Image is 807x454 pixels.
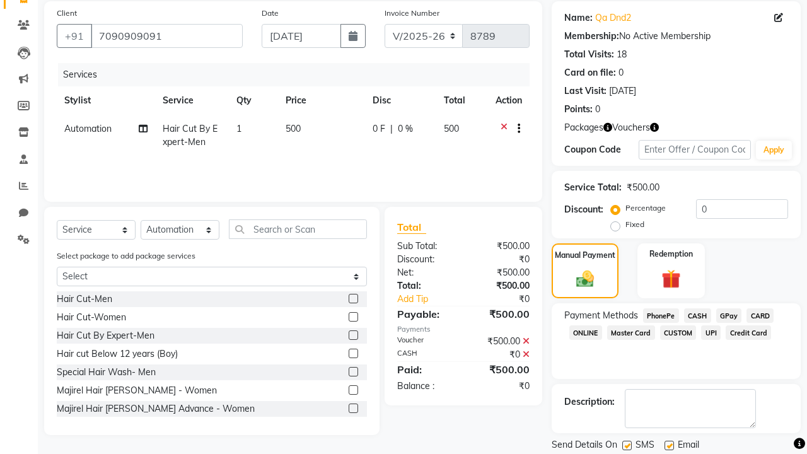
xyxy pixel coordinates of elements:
[627,181,659,194] div: ₹500.00
[571,269,600,289] img: _cash.svg
[678,438,699,454] span: Email
[57,293,112,306] div: Hair Cut-Men
[564,30,619,43] div: Membership:
[91,24,243,48] input: Search by Name/Mobile/Email/Code
[569,325,602,340] span: ONLINE
[388,348,463,361] div: CASH
[229,86,278,115] th: Qty
[388,266,463,279] div: Net:
[463,306,539,322] div: ₹500.00
[57,366,156,379] div: Special Hair Wash- Men
[57,329,154,342] div: Hair Cut By Expert-Men
[397,221,426,234] span: Total
[552,438,617,454] span: Send Details On
[564,30,788,43] div: No Active Membership
[388,240,463,253] div: Sub Total:
[388,293,476,306] a: Add Tip
[390,122,393,136] span: |
[636,438,654,454] span: SMS
[660,325,697,340] span: CUSTOM
[463,279,539,293] div: ₹500.00
[58,63,539,86] div: Services
[476,293,539,306] div: ₹0
[564,143,639,156] div: Coupon Code
[388,306,463,322] div: Payable:
[57,402,255,416] div: Majirel Hair [PERSON_NAME] Advance - Women
[64,123,112,134] span: Automation
[564,181,622,194] div: Service Total:
[612,121,650,134] span: Vouchers
[643,308,679,323] span: PhonePe
[444,123,459,134] span: 500
[388,335,463,348] div: Voucher
[555,250,615,261] label: Manual Payment
[388,253,463,266] div: Discount:
[564,48,614,61] div: Total Visits:
[463,253,539,266] div: ₹0
[229,219,367,239] input: Search or Scan
[756,141,792,160] button: Apply
[57,24,92,48] button: +91
[564,395,615,409] div: Description:
[609,84,636,98] div: [DATE]
[564,11,593,25] div: Name:
[388,362,463,377] div: Paid:
[463,362,539,377] div: ₹500.00
[463,240,539,253] div: ₹500.00
[385,8,439,19] label: Invoice Number
[649,248,693,260] label: Redemption
[57,86,155,115] th: Stylist
[564,84,607,98] div: Last Visit:
[436,86,488,115] th: Total
[564,309,638,322] span: Payment Methods
[155,86,229,115] th: Service
[701,325,721,340] span: UPI
[397,324,530,335] div: Payments
[365,86,436,115] th: Disc
[163,123,218,148] span: Hair Cut By Expert-Men
[373,122,385,136] span: 0 F
[746,308,774,323] span: CARD
[388,380,463,393] div: Balance :
[595,103,600,116] div: 0
[463,266,539,279] div: ₹500.00
[625,219,644,230] label: Fixed
[564,121,603,134] span: Packages
[726,325,771,340] span: Credit Card
[57,8,77,19] label: Client
[684,308,711,323] span: CASH
[57,250,195,262] label: Select package to add package services
[236,123,241,134] span: 1
[388,279,463,293] div: Total:
[564,66,616,79] div: Card on file:
[639,140,751,160] input: Enter Offer / Coupon Code
[57,347,178,361] div: Hair cut Below 12 years (Boy)
[463,348,539,361] div: ₹0
[617,48,627,61] div: 18
[488,86,530,115] th: Action
[607,325,655,340] span: Master Card
[595,11,631,25] a: Qa Dnd2
[57,311,126,324] div: Hair Cut-Women
[564,103,593,116] div: Points:
[463,380,539,393] div: ₹0
[57,384,217,397] div: Majirel Hair [PERSON_NAME] - Women
[716,308,742,323] span: GPay
[398,122,413,136] span: 0 %
[262,8,279,19] label: Date
[625,202,666,214] label: Percentage
[656,267,687,291] img: _gift.svg
[278,86,365,115] th: Price
[564,203,603,216] div: Discount:
[286,123,301,134] span: 500
[463,335,539,348] div: ₹500.00
[618,66,624,79] div: 0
